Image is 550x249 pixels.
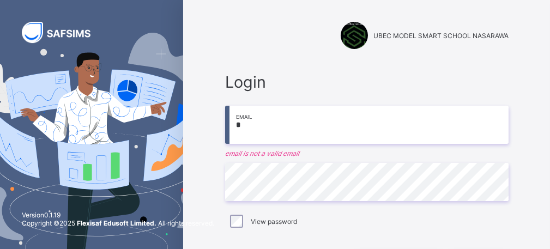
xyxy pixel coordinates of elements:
[22,22,104,43] img: SAFSIMS Logo
[225,149,509,157] em: email is not a valid email
[373,32,509,40] span: UBEC MODEL SMART SCHOOL NASARAWA
[77,219,156,227] strong: Flexisaf Edusoft Limited.
[22,219,214,227] span: Copyright © 2025 All rights reserved.
[225,72,509,92] span: Login
[251,217,297,226] label: View password
[22,211,214,219] span: Version 0.1.19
